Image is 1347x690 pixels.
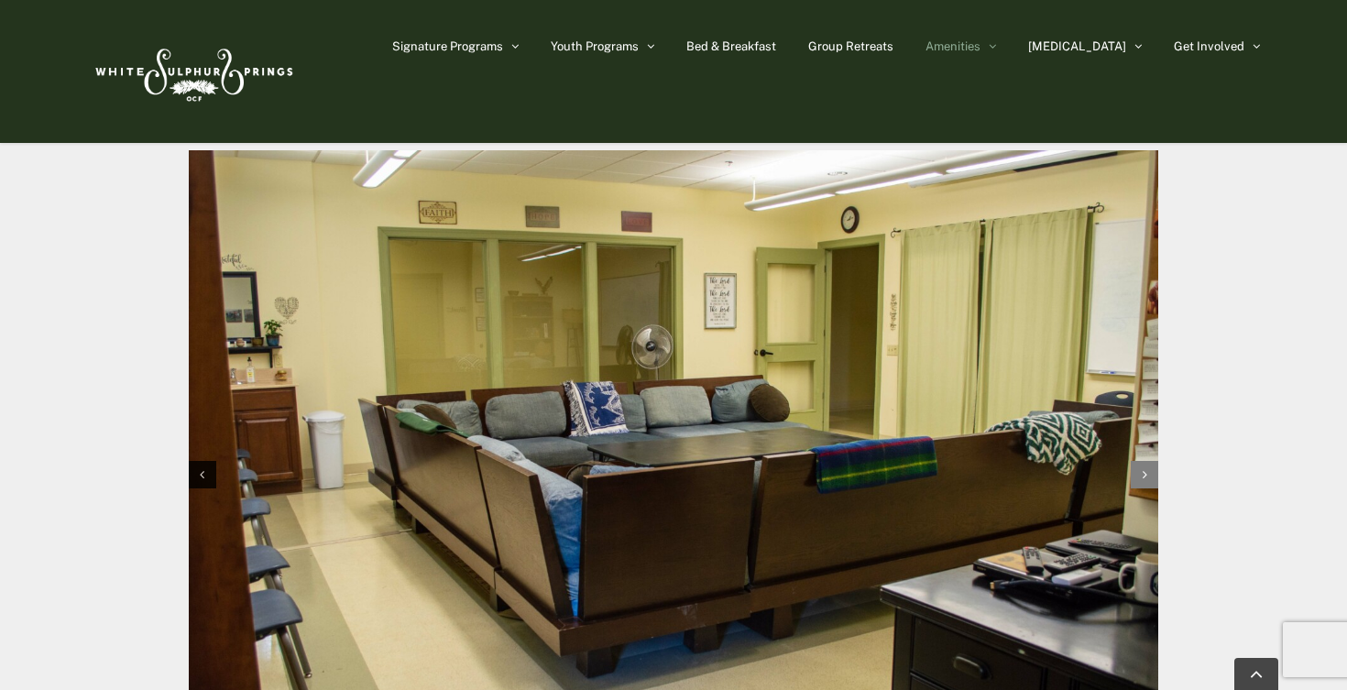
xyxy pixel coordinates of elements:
img: White Sulphur Springs Logo [87,28,298,115]
span: Bed & Breakfast [686,40,776,52]
span: Youth Programs [551,40,639,52]
span: Amenities [925,40,980,52]
span: Get Involved [1174,40,1244,52]
span: [MEDICAL_DATA] [1028,40,1126,52]
span: Group Retreats [808,40,893,52]
div: Next slide [1131,461,1158,488]
span: Signature Programs [392,40,503,52]
div: Previous slide [189,461,216,488]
